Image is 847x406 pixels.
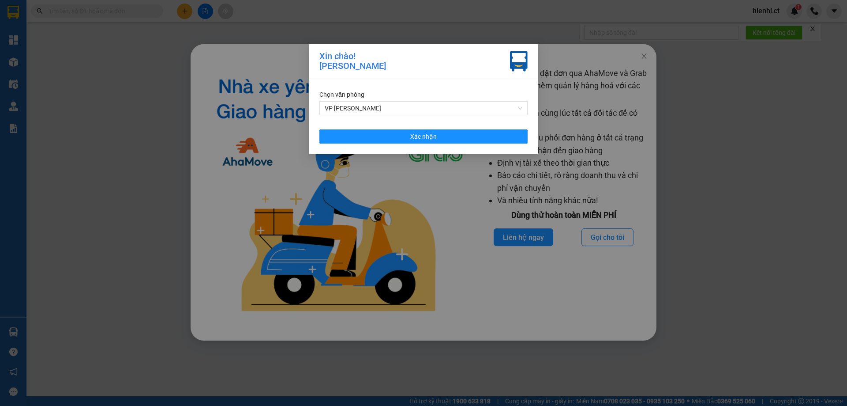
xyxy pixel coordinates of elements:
[410,132,437,141] span: Xác nhận
[510,51,528,72] img: vxr-icon
[319,90,528,99] div: Chọn văn phòng
[319,51,386,72] div: Xin chào! [PERSON_NAME]
[325,102,522,115] span: VP Hồng Lĩnh
[319,129,528,144] button: Xác nhận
